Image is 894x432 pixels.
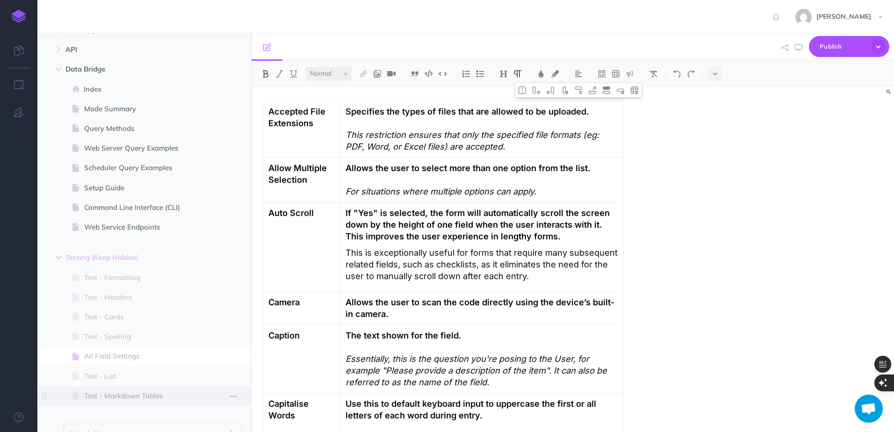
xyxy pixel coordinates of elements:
[630,86,639,94] img: Delete table button
[626,70,634,78] img: Callout dropdown menu button
[84,331,195,342] span: Test - Spelling
[373,70,382,78] img: Add image button
[687,70,695,78] img: Redo
[84,272,195,283] span: Test - Formatting
[84,123,195,134] span: Query Methods
[346,163,591,173] strong: Allows the user to select more than one option from the list.
[84,182,195,194] span: Setup Guide
[855,395,883,423] div: Open chat
[809,36,889,57] button: Publish
[84,202,195,213] span: Command Line Interface (CLI)
[268,106,328,128] strong: Accepted File Extensions
[574,70,583,78] img: Alignment dropdown menu button
[425,70,433,77] img: Code block button
[812,12,876,21] span: [PERSON_NAME]
[649,70,657,78] img: Clear styles button
[346,297,614,319] strong: Allows the user to scan the code directly using the device’s built-in camera.
[84,292,195,303] span: Test - Headers
[268,330,300,340] strong: Caption
[346,186,536,196] em: For situations where multiple options can apply.
[795,9,812,25] img: de744a1c6085761c972ea050a2b8d70b.jpg
[346,106,589,116] strong: Specifies the types of files that are allowed to be uploaded.
[84,143,195,154] span: Web Server Query Examples
[346,353,609,387] em: Essentially, this is the question you're posing to the User, for example "Please provide a descri...
[439,70,447,77] img: Inline code button
[574,86,583,94] img: Add row before button
[65,64,183,75] span: Data Bridge
[268,163,329,185] strong: Allow Multiple Selection
[84,351,195,362] span: All Field Settings
[359,70,368,78] img: Link button
[84,103,195,115] span: Mode Summary
[346,398,598,420] strong: Use this to default keyboard input to uppercase the first or all letters of each word during entry.
[84,371,195,382] span: Test - List
[268,398,311,420] strong: Capitalise Words
[476,70,484,78] img: Unordered list button
[616,86,625,94] img: Delete row button
[84,222,195,233] span: Web Service Endpoints
[532,86,541,94] img: Add column Before Merge
[84,84,195,95] span: Index
[513,70,522,78] img: Paragraph button
[588,86,597,94] img: Add row after button
[289,70,298,78] img: Underline button
[820,39,866,54] span: Publish
[346,208,612,241] strong: If "Yes" is selected, the form will automatically scroll the screen down by the height of one fie...
[346,330,461,340] strong: The text shown for the field.
[12,10,26,23] img: logo-mark.svg
[268,297,300,307] strong: Camera
[518,86,526,94] img: Toggle cell merge button
[65,252,183,263] span: Testing (Keep Hidden)
[261,70,270,78] img: Bold button
[551,70,559,78] img: Text background color button
[346,130,601,151] em: This restriction ensures that only the specified file formats (eg: PDF, Word, or Excel files) are...
[462,70,470,78] img: Ordered list button
[411,70,419,78] img: Blockquote button
[275,70,284,78] img: Italic button
[84,311,195,323] span: Test - Cards
[546,86,555,94] img: Add column after merge button
[560,86,569,94] img: Delete column button
[84,390,195,402] span: Test - Markdown Tables
[537,70,545,78] img: Text color button
[65,44,183,55] span: API
[499,70,508,78] img: Headings dropdown button
[268,208,314,218] strong: Auto Scroll
[673,70,681,78] img: Undo
[84,162,195,173] span: Scheduler Query Examples
[612,70,620,78] img: Create table button
[346,247,618,282] p: This is exceptionally useful for forms that require many subsequent related fields, such as check...
[387,70,396,78] img: Add video button
[602,86,611,94] img: Toggle row header button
